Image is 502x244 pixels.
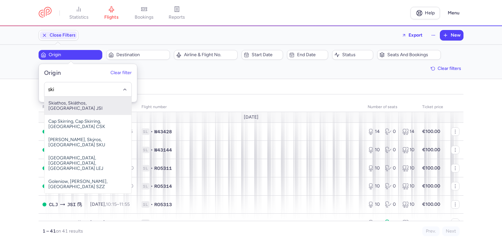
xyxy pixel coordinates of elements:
[39,7,52,19] a: CitizenPlane red outlined logo
[106,50,170,60] button: Destination
[44,97,131,115] span: Skiathos, Skiáthos, [GEOGRAPHIC_DATA] JSI
[402,183,414,189] div: 10
[154,201,172,208] span: RO5313
[49,52,100,57] span: Origin
[44,175,131,193] span: Goleniow, [PERSON_NAME], [GEOGRAPHIC_DATA] SZZ
[110,70,132,75] button: Clear filter
[169,14,185,20] span: reports
[385,183,397,189] div: 0
[106,202,130,207] span: –
[56,228,83,234] span: on 41 results
[368,220,380,226] div: 1
[184,52,235,57] span: Airline & Flight No.
[425,10,435,15] span: Help
[442,226,460,236] button: Next
[142,183,149,189] span: 1L
[151,220,153,226] span: •
[332,50,373,60] button: Status
[422,129,440,134] strong: €100.00
[160,6,193,20] a: reports
[50,33,76,38] span: Close Filters
[402,128,414,135] div: 14
[385,220,397,226] div: 9
[62,6,95,20] a: statistics
[49,201,58,208] span: CLJ
[154,183,172,189] span: RO5314
[428,64,463,73] button: Clear filters
[142,128,149,135] span: 1L
[128,6,160,20] a: bookings
[106,220,131,225] span: –
[297,52,326,57] span: End date
[368,165,380,171] div: 10
[244,115,259,120] span: [DATE]
[397,30,427,41] button: Export
[402,147,414,153] div: 10
[106,220,117,225] time: 12:25
[44,69,61,77] h5: Origin
[385,147,397,153] div: 0
[402,201,414,208] div: 10
[151,147,153,153] span: •
[418,102,447,112] th: Ticket price
[154,220,172,226] span: RO5312
[440,30,463,40] button: New
[422,183,440,189] strong: €100.00
[49,219,58,226] span: JSI
[385,201,397,208] div: 0
[119,202,130,207] time: 11:55
[438,66,461,71] span: Clear filters
[368,183,380,189] div: 10
[409,33,423,38] span: Export
[90,220,131,225] span: [DATE],
[120,220,131,225] time: 13:45
[422,226,440,236] button: Prev.
[444,7,463,19] button: Menu
[135,14,154,20] span: bookings
[451,33,460,38] span: New
[151,183,153,189] span: •
[385,128,397,135] div: 0
[42,228,56,234] strong: 1 – 41
[368,147,380,153] div: 10
[387,52,439,57] span: Seats and bookings
[154,165,172,171] span: RO5311
[364,102,418,112] th: number of seats
[69,14,89,20] span: statistics
[402,165,414,171] div: 10
[410,7,440,19] a: Help
[138,102,364,112] th: Flight number
[67,219,76,226] span: OTP
[142,201,149,208] span: 1L
[422,202,440,207] strong: €100.00
[142,165,149,171] span: 1L
[39,30,78,40] button: Close Filters
[104,14,119,20] span: flights
[385,165,397,171] div: 0
[142,220,149,226] span: 1L
[39,102,86,112] th: route
[116,52,168,57] span: Destination
[95,6,128,20] a: flights
[151,165,153,171] span: •
[39,50,102,60] button: Origin
[402,220,414,226] div: 10
[151,201,153,208] span: •
[422,165,440,171] strong: €100.00
[44,133,131,152] span: [PERSON_NAME], Skýros, [GEOGRAPHIC_DATA] SKU
[422,220,440,225] strong: €100.00
[342,52,371,57] span: Status
[90,202,130,207] span: [DATE],
[368,201,380,208] div: 10
[48,86,128,93] input: -searchbox
[368,128,380,135] div: 14
[67,201,76,208] span: JSI
[287,50,328,60] button: End date
[106,202,117,207] time: 10:15
[151,128,153,135] span: •
[422,147,440,153] strong: €100.00
[154,147,172,153] span: W43144
[252,52,280,57] span: Start date
[377,50,441,60] button: Seats and bookings
[44,152,131,175] span: [GEOGRAPHIC_DATA], [GEOGRAPHIC_DATA], [GEOGRAPHIC_DATA] LEJ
